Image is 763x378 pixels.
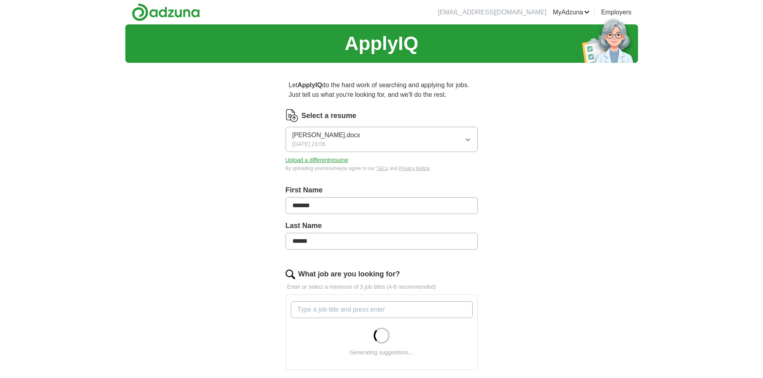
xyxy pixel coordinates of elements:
[302,110,356,121] label: Select a resume
[291,301,473,318] input: Type a job title and press enter
[298,269,400,280] label: What job are you looking for?
[292,140,326,148] span: [DATE] 23:06
[286,109,298,122] img: CV Icon
[298,82,322,88] strong: ApplyIQ
[286,185,478,196] label: First Name
[601,8,632,17] a: Employers
[286,77,478,103] p: Let do the hard work of searching and applying for jobs. Just tell us what you're looking for, an...
[292,130,360,140] span: [PERSON_NAME].docx
[376,166,388,171] a: T&Cs
[438,8,546,17] li: [EMAIL_ADDRESS][DOMAIN_NAME]
[286,127,478,152] button: [PERSON_NAME].docx[DATE] 23:06
[286,270,295,279] img: search.png
[553,8,590,17] a: MyAdzuna
[286,283,478,291] p: Enter or select a minimum of 3 job titles (4-8 recommended)
[286,156,348,164] button: Upload a differentresume
[399,166,430,171] a: Privacy Notice
[286,220,478,231] label: Last Name
[132,3,200,21] img: Adzuna logo
[350,348,414,357] div: Generating suggestions...
[344,29,418,58] h1: ApplyIQ
[286,165,478,172] div: By uploading your resume you agree to our and .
